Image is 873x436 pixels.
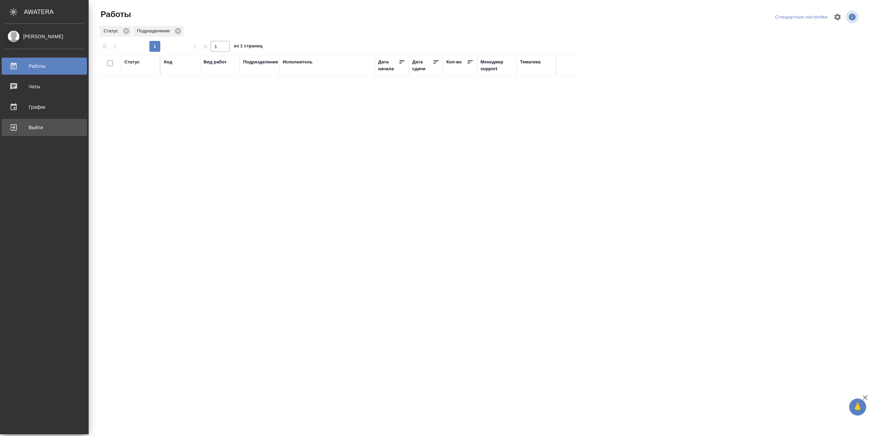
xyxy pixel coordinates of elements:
div: Подразделение [243,59,278,65]
a: Чаты [2,78,87,95]
p: Статус [104,28,120,34]
div: Статус [100,26,132,37]
div: Кол-во [446,59,462,65]
div: Статус [124,59,140,65]
div: Вид работ [204,59,227,65]
button: 🙏 [849,399,866,416]
a: Работы [2,58,87,75]
div: График [5,102,84,112]
span: Работы [99,9,131,20]
div: Подразделение [133,26,183,37]
div: Тематика [520,59,541,65]
span: 🙏 [852,400,863,414]
div: Чаты [5,81,84,92]
span: из 1 страниц [234,42,263,52]
div: Выйти [5,122,84,133]
div: Исполнитель [283,59,313,65]
span: Настроить таблицу [829,9,846,25]
div: Код [164,59,172,65]
span: Посмотреть информацию [846,11,860,24]
a: График [2,99,87,116]
div: Дата начала [378,59,399,72]
div: AWATERA [24,5,89,19]
p: Подразделение [137,28,172,34]
div: Работы [5,61,84,71]
a: Выйти [2,119,87,136]
div: [PERSON_NAME] [5,33,84,40]
div: split button [773,12,829,22]
div: Менеджер support [480,59,513,72]
div: Дата сдачи [412,59,433,72]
